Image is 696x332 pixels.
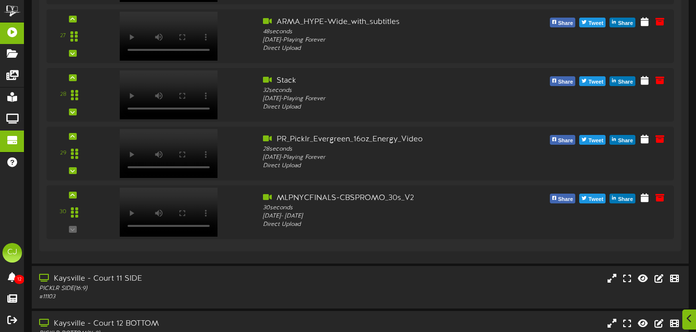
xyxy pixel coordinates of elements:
[550,194,576,203] button: Share
[39,293,298,301] div: # 11103
[39,273,298,285] div: Kaysville - Court 11 SIDE
[2,243,22,263] div: CJ
[263,95,510,103] div: [DATE] - Playing Forever
[263,87,510,95] div: 32 seconds
[263,221,510,229] div: Direct Upload
[263,36,510,44] div: [DATE] - Playing Forever
[263,154,510,162] div: [DATE] - Playing Forever
[550,18,576,27] button: Share
[616,18,635,29] span: Share
[616,194,635,205] span: Share
[263,134,510,145] div: PR_Picklr_Evergreen_16oz_Energy_Video
[616,77,635,88] span: Share
[39,285,298,293] div: PICKLR SIDE ( 16:9 )
[14,275,24,284] span: 12
[263,212,510,221] div: [DATE] - [DATE]
[579,76,606,86] button: Tweet
[579,18,606,27] button: Tweet
[263,193,510,204] div: MLPNYCFINALS-CBSPROMO_30s_V2
[579,135,606,145] button: Tweet
[60,32,66,40] div: 27
[263,145,510,154] div: 28 seconds
[587,18,605,29] span: Tweet
[263,75,510,87] div: Stack
[263,17,510,28] div: ARMA_HYPE-Wide_with_subtitles
[550,76,576,86] button: Share
[60,149,66,157] div: 29
[587,194,605,205] span: Tweet
[587,77,605,88] span: Tweet
[609,18,635,27] button: Share
[60,90,66,99] div: 28
[60,208,66,216] div: 30
[556,194,575,205] span: Share
[263,28,510,36] div: 48 seconds
[579,194,606,203] button: Tweet
[556,135,575,146] span: Share
[556,77,575,88] span: Share
[263,103,510,111] div: Direct Upload
[609,135,635,145] button: Share
[263,44,510,53] div: Direct Upload
[556,18,575,29] span: Share
[587,135,605,146] span: Tweet
[550,135,576,145] button: Share
[609,194,635,203] button: Share
[616,135,635,146] span: Share
[263,204,510,212] div: 30 seconds
[263,162,510,170] div: Direct Upload
[39,318,298,330] div: Kaysville - Court 12 BOTTOM
[609,76,635,86] button: Share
